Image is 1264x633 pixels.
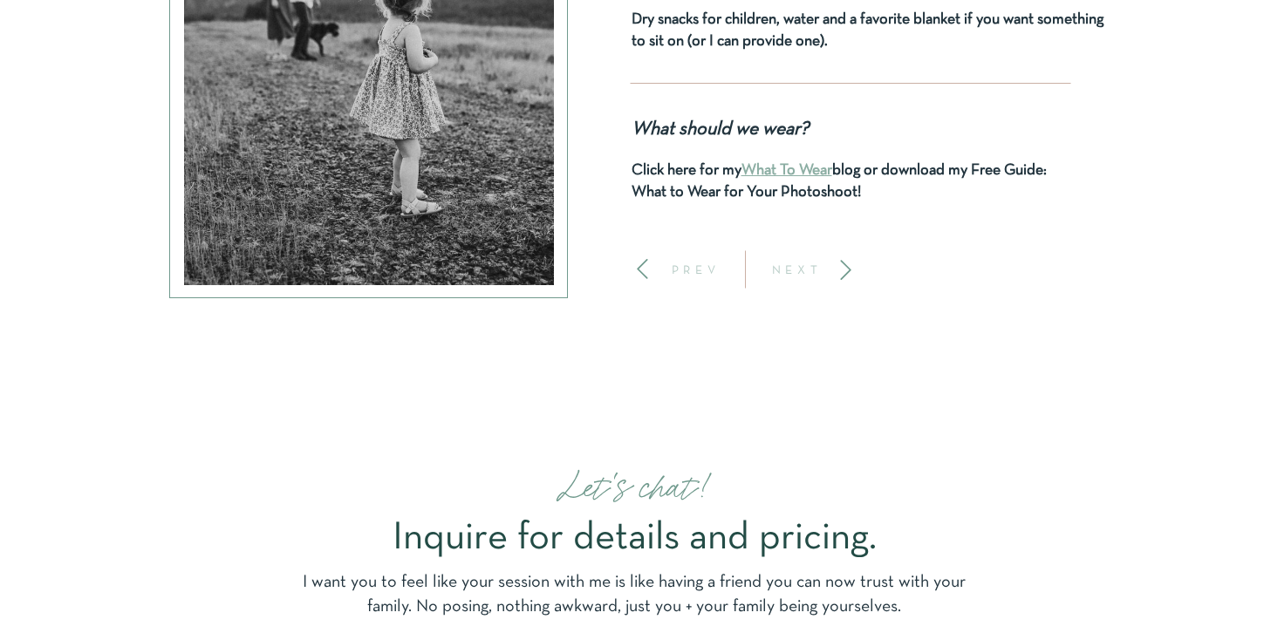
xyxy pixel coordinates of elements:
b: Click here for my blog or download my Free Guide: What to Wear for Your Photoshoot! [632,163,1047,200]
a: PREV [664,263,728,276]
a: What To Wear [741,163,832,178]
a: NEXT [765,263,830,276]
i: What should we wear? [632,121,809,138]
p: Let's chat! [417,463,851,502]
b: Dry snacks for children, water and a favorite blanket if you want something to sit on (or I can p... [632,12,1103,49]
p: Inquire for details and pricing. [311,515,958,555]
